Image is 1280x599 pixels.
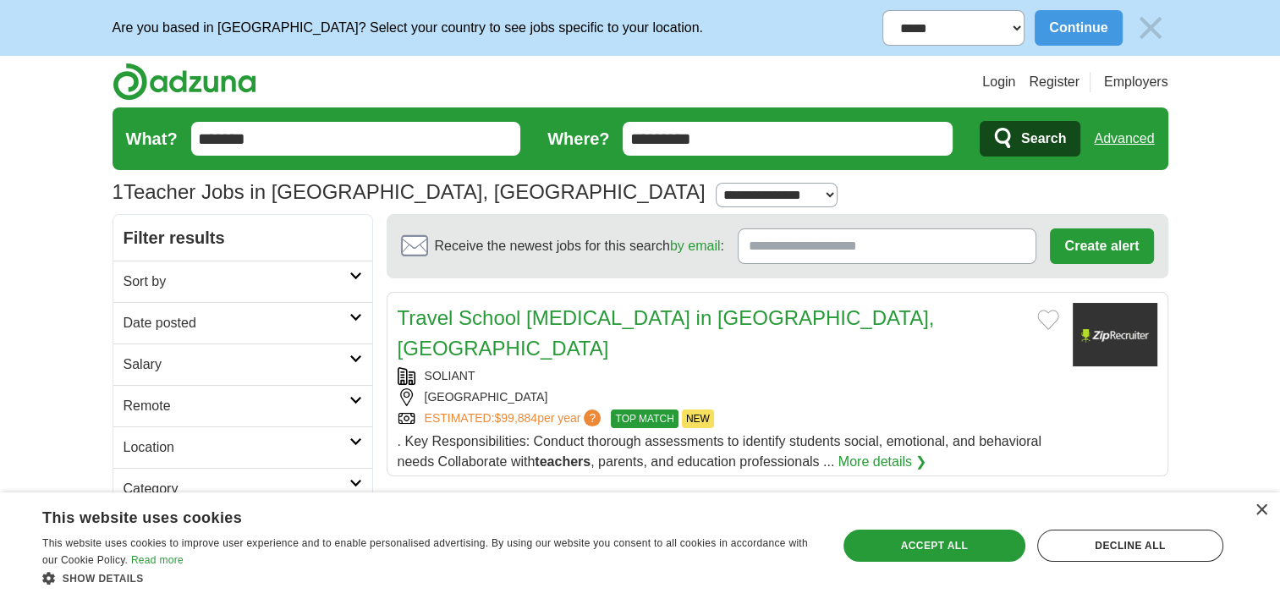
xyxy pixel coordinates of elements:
[1037,530,1223,562] div: Decline all
[124,396,349,416] h2: Remote
[1035,10,1122,46] button: Continue
[670,239,721,253] a: by email
[113,468,372,509] a: Category
[494,411,537,425] span: $99,884
[113,385,372,426] a: Remote
[113,261,372,302] a: Sort by
[547,126,609,151] label: Where?
[980,121,1080,157] button: Search
[535,454,591,469] strong: teachers
[1255,504,1267,517] div: Close
[843,530,1025,562] div: Accept all
[113,177,124,207] span: 1
[126,126,178,151] label: What?
[584,409,601,426] span: ?
[982,72,1015,92] a: Login
[42,537,808,566] span: This website uses cookies to improve user experience and to enable personalised advertising. By u...
[113,343,372,385] a: Salary
[1050,228,1153,264] button: Create alert
[113,180,706,203] h1: Teacher Jobs in [GEOGRAPHIC_DATA], [GEOGRAPHIC_DATA]
[1094,122,1154,156] a: Advanced
[42,503,772,528] div: This website uses cookies
[425,409,605,428] a: ESTIMATED:$99,884per year?
[113,63,256,101] img: Adzuna logo
[131,554,184,566] a: Read more, opens a new window
[113,18,703,38] p: Are you based in [GEOGRAPHIC_DATA]? Select your country to see jobs specific to your location.
[838,452,927,472] a: More details ❯
[398,306,935,360] a: Travel School [MEDICAL_DATA] in [GEOGRAPHIC_DATA], [GEOGRAPHIC_DATA]
[1104,72,1168,92] a: Employers
[611,409,678,428] span: TOP MATCH
[1029,72,1079,92] a: Register
[1073,303,1157,366] img: Company logo
[42,569,814,586] div: Show details
[398,434,1041,469] span: . Key Responsibilities: Conduct thorough assessments to identify students social, emotional, and ...
[1021,122,1066,156] span: Search
[1037,310,1059,330] button: Add to favorite jobs
[113,215,372,261] h2: Filter results
[682,409,714,428] span: NEW
[124,313,349,333] h2: Date posted
[124,437,349,458] h2: Location
[124,272,349,292] h2: Sort by
[124,354,349,375] h2: Salary
[398,388,1059,406] div: [GEOGRAPHIC_DATA]
[398,367,1059,385] div: SOLIANT
[435,236,724,256] span: Receive the newest jobs for this search :
[63,573,144,585] span: Show details
[113,426,372,468] a: Location
[113,302,372,343] a: Date posted
[1133,10,1168,46] img: icon_close_no_bg.svg
[124,479,349,499] h2: Category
